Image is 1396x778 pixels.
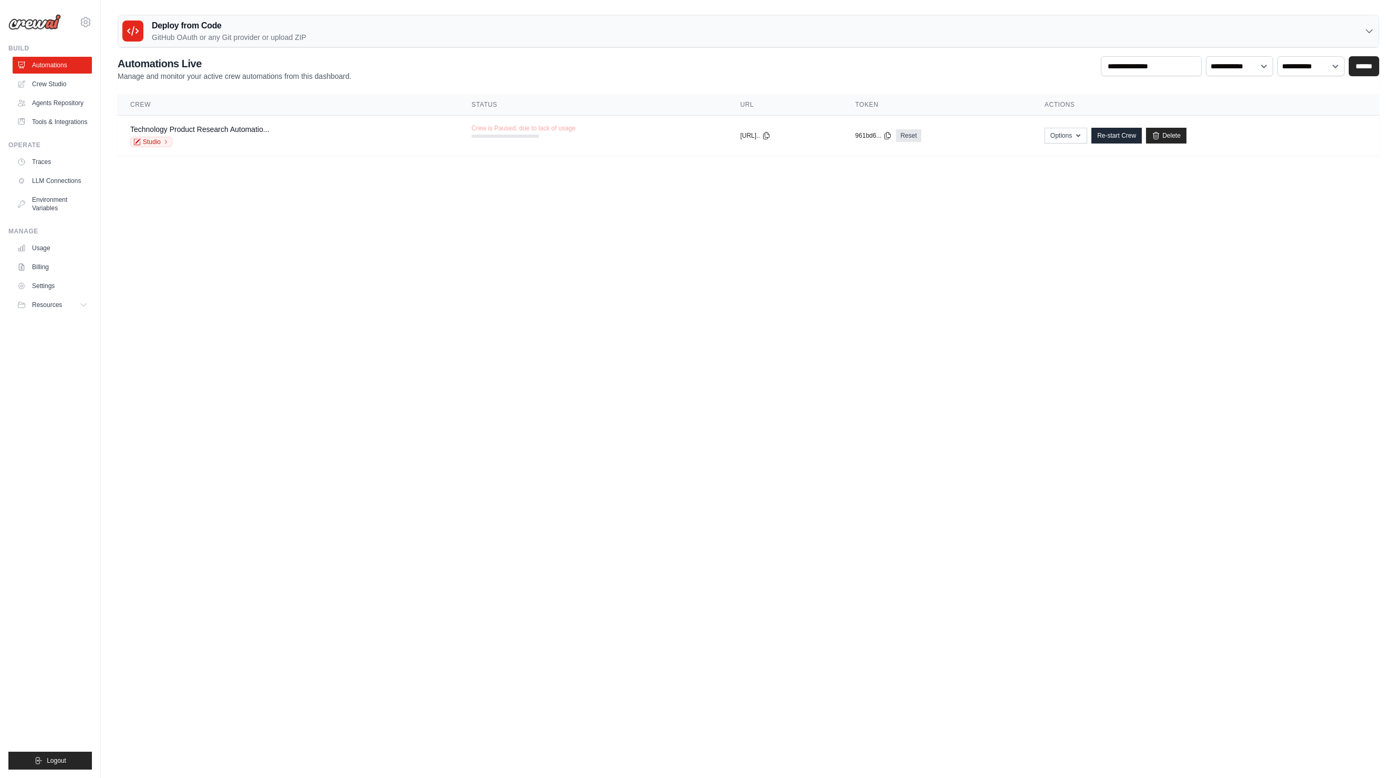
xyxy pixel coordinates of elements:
[896,129,921,142] a: Reset
[842,94,1032,116] th: Token
[1045,128,1087,144] button: Options
[118,56,351,71] h2: Automations Live
[13,191,92,217] a: Environment Variables
[130,137,172,147] a: Studio
[459,94,728,116] th: Status
[13,296,92,313] button: Resources
[130,125,269,134] a: Technology Product Research Automatio...
[13,57,92,74] a: Automations
[118,94,459,116] th: Crew
[13,172,92,189] a: LLM Connections
[8,752,92,770] button: Logout
[152,19,306,32] h3: Deploy from Code
[13,240,92,257] a: Usage
[1032,94,1379,116] th: Actions
[727,94,842,116] th: URL
[8,227,92,236] div: Manage
[47,756,66,765] span: Logout
[118,71,351,81] p: Manage and monitor your active crew automations from this dashboard.
[13,114,92,130] a: Tools & Integrations
[13,259,92,275] a: Billing
[1091,128,1142,144] a: Re-start Crew
[1146,128,1186,144] a: Delete
[8,44,92,53] div: Build
[13,95,92,111] a: Agents Repository
[8,141,92,149] div: Operate
[13,278,92,294] a: Settings
[32,301,62,309] span: Resources
[472,124,576,132] span: Crew is Paused, due to lack of usage
[8,14,61,30] img: Logo
[152,32,306,43] p: GitHub OAuth or any Git provider or upload ZIP
[13,153,92,170] a: Traces
[13,76,92,93] a: Crew Studio
[855,131,892,140] button: 961bd6...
